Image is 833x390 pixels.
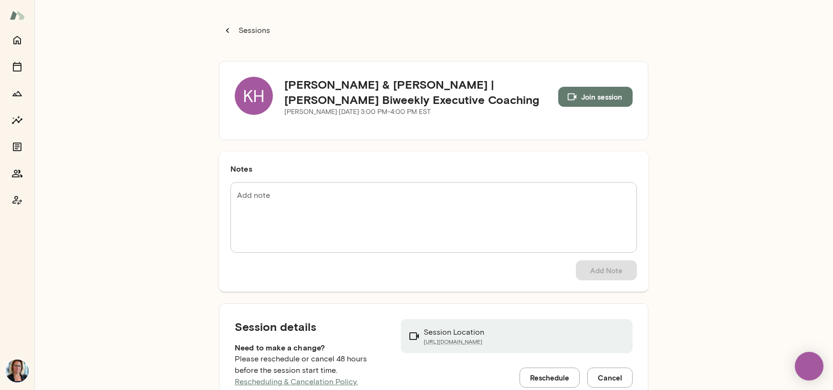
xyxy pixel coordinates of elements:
h6: Notes [230,163,637,174]
p: [PERSON_NAME] · [DATE] · 3:00 PM-4:00 PM EST [284,107,558,117]
button: Coach app [8,191,27,210]
button: Sessions [8,57,27,76]
div: KH [235,77,273,115]
h6: Need to make a change? [235,342,385,353]
h5: [PERSON_NAME] & [PERSON_NAME] | [PERSON_NAME] Biweekly Executive Coaching [284,77,558,107]
p: Please reschedule or cancel 48 hours before the session start time. [235,353,385,388]
button: Sessions [219,21,275,40]
p: Sessions [237,25,270,36]
img: Mento [10,6,25,24]
button: Insights [8,111,27,130]
button: Members [8,164,27,183]
button: Documents [8,137,27,156]
button: Cancel [587,368,633,388]
p: Session Location [424,327,484,338]
button: Join session [558,87,633,107]
h5: Session details [235,319,385,334]
a: Rescheduling & Cancelation Policy. [235,377,358,386]
img: Jennifer Alvarez [6,359,29,382]
button: Growth Plan [8,84,27,103]
button: Home [8,31,27,50]
button: Reschedule [520,368,580,388]
a: [URL][DOMAIN_NAME] [424,338,484,346]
